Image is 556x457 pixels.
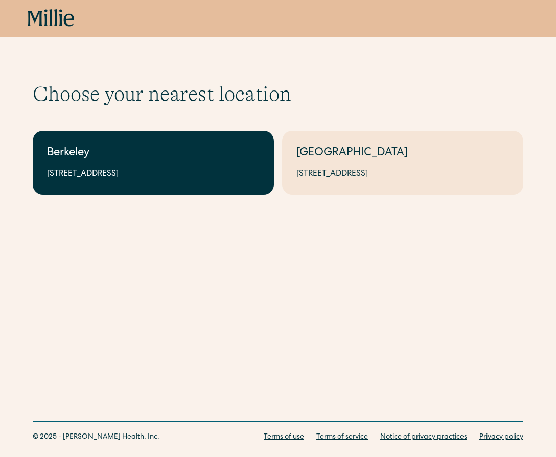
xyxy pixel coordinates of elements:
[33,131,274,195] a: Berkeley[STREET_ADDRESS]
[47,168,260,180] div: [STREET_ADDRESS]
[47,145,260,162] div: Berkeley
[33,82,523,106] h1: Choose your nearest location
[380,432,467,443] a: Notice of privacy practices
[479,432,523,443] a: Privacy policy
[316,432,368,443] a: Terms of service
[296,145,509,162] div: [GEOGRAPHIC_DATA]
[264,432,304,443] a: Terms of use
[28,9,75,28] a: home
[33,432,159,443] div: © 2025 - [PERSON_NAME] Health, Inc.
[282,131,523,195] a: [GEOGRAPHIC_DATA][STREET_ADDRESS]
[296,168,509,180] div: [STREET_ADDRESS]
